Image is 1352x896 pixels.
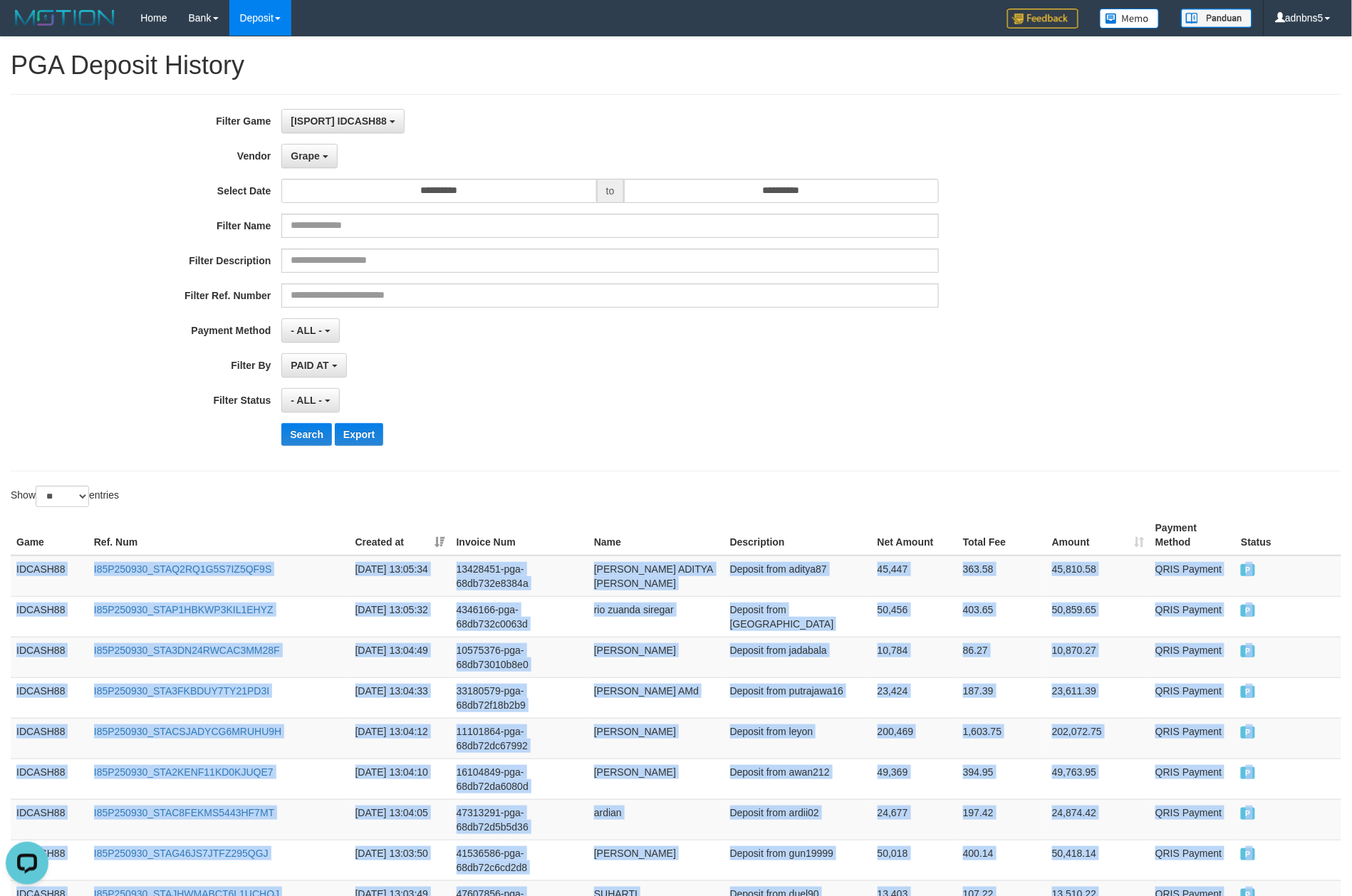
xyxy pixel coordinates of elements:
[11,637,88,677] td: IDCASH88
[451,556,588,597] td: 13428451-pga-68db732e8384a
[350,759,451,799] td: [DATE] 13:04:10
[872,637,957,677] td: 10,784
[724,556,872,597] td: Deposit from aditya87
[291,325,322,336] span: - ALL -
[11,596,88,637] td: IDCASH88
[350,718,451,759] td: [DATE] 13:04:12
[451,515,588,556] th: Invoice Num
[872,677,957,718] td: 23,424
[588,759,724,799] td: [PERSON_NAME]
[451,596,588,637] td: 4346166-pga-68db732c0063d
[1150,596,1235,637] td: QRIS Payment
[451,677,588,718] td: 33180579-pga-68db72f18b2b9
[872,840,957,880] td: 50,018
[11,718,88,759] td: IDCASH88
[451,718,588,759] td: 11101864-pga-68db72dc67992
[588,515,724,556] th: Name
[94,726,282,737] a: I85P250930_STACSJADYCG6MRUHU9H
[350,677,451,718] td: [DATE] 13:04:33
[350,840,451,880] td: [DATE] 13:03:50
[451,840,588,880] td: 41536586-pga-68db72c6cd2d8
[6,6,48,48] button: Open LiveChat chat widget
[281,423,332,446] button: Search
[1046,515,1150,556] th: Amount: activate to sort column ascending
[11,799,88,840] td: IDCASH88
[724,637,872,677] td: Deposit from jadabala
[291,360,328,371] span: PAID AT
[94,563,272,575] a: I85P250930_STAQ2RQ1G5S7IZ5QF9S
[1150,759,1235,799] td: QRIS Payment
[724,799,872,840] td: Deposit from ardii02
[1046,840,1150,880] td: 50,418.14
[957,677,1046,718] td: 187.39
[957,799,1046,840] td: 197.42
[451,759,588,799] td: 16104849-pga-68db72da6080d
[588,596,724,637] td: rio zuanda siregar
[1241,808,1255,820] span: PAID
[1150,637,1235,677] td: QRIS Payment
[588,840,724,880] td: [PERSON_NAME]
[94,848,269,859] a: I85P250930_STAG46JS7JTFZ295QGJ
[1241,564,1255,576] span: PAID
[11,7,119,28] img: MOTION_logo.png
[1046,759,1150,799] td: 49,763.95
[1150,840,1235,880] td: QRIS Payment
[281,388,339,412] button: - ALL -
[1046,718,1150,759] td: 202,072.75
[872,556,957,597] td: 45,447
[872,515,957,556] th: Net Amount
[724,515,872,556] th: Description
[957,556,1046,597] td: 363.58
[350,637,451,677] td: [DATE] 13:04:49
[11,759,88,799] td: IDCASH88
[724,677,872,718] td: Deposit from putrajawa16
[588,637,724,677] td: [PERSON_NAME]
[724,759,872,799] td: Deposit from awan212
[281,318,339,343] button: - ALL -
[957,718,1046,759] td: 1,603.75
[724,840,872,880] td: Deposit from gun19999
[350,556,451,597] td: [DATE] 13:05:34
[1241,767,1255,779] span: PAID
[872,799,957,840] td: 24,677
[1046,637,1150,677] td: 10,870.27
[1181,9,1252,28] img: panduan.png
[872,718,957,759] td: 200,469
[451,799,588,840] td: 47313291-pga-68db72d5b5d36
[724,718,872,759] td: Deposit from leyon
[350,799,451,840] td: [DATE] 13:04:05
[1100,9,1160,28] img: Button%20Memo.svg
[1046,799,1150,840] td: 24,874.42
[281,353,346,377] button: PAID AT
[1241,726,1255,739] span: PAID
[291,115,387,127] span: [ISPORT] IDCASH88
[94,645,280,656] a: I85P250930_STA3DN24RWCAC3MM28F
[11,51,1341,80] h1: PGA Deposit History
[588,677,724,718] td: [PERSON_NAME] AMd
[11,515,88,556] th: Game
[1241,686,1255,698] span: PAID
[94,766,274,778] a: I85P250930_STA2KENF11KD0KJUQE7
[291,150,319,162] span: Grape
[957,840,1046,880] td: 400.14
[724,596,872,637] td: Deposit from [GEOGRAPHIC_DATA]
[597,179,624,203] span: to
[872,759,957,799] td: 49,369
[957,515,1046,556] th: Total Fee
[1241,848,1255,860] span: PAID
[1150,799,1235,840] td: QRIS Payment
[94,685,269,697] a: I85P250930_STA3FKBDUY7TY21PD3I
[36,486,89,507] select: Showentries
[588,799,724,840] td: ardian
[1007,9,1078,28] img: Feedback.jpg
[1235,515,1341,556] th: Status
[94,807,274,818] a: I85P250930_STAC8FEKMS5443HF7MT
[350,596,451,637] td: [DATE] 13:05:32
[281,109,404,133] button: [ISPORT] IDCASH88
[957,637,1046,677] td: 86.27
[94,604,274,615] a: I85P250930_STAP1HBKWP3KIL1EHYZ
[1150,718,1235,759] td: QRIS Payment
[335,423,383,446] button: Export
[1046,677,1150,718] td: 23,611.39
[11,486,119,507] label: Show entries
